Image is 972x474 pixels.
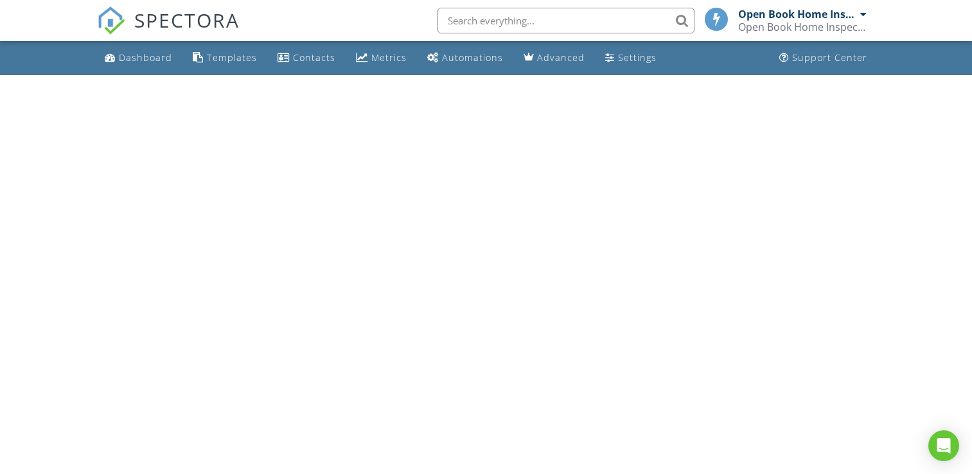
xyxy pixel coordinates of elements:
div: Open Book Home Inspections [738,21,867,33]
div: Support Center [792,51,867,64]
div: Templates [207,51,257,64]
div: Advanced [537,51,585,64]
a: Dashboard [100,46,177,70]
div: Dashboard [119,51,172,64]
a: Advanced [518,46,590,70]
a: Templates [188,46,262,70]
a: Settings [600,46,662,70]
img: The Best Home Inspection Software - Spectora [97,6,125,35]
span: SPECTORA [134,6,240,33]
div: Contacts [293,51,335,64]
div: Open Intercom Messenger [928,430,959,461]
a: Support Center [774,46,872,70]
a: Automations (Basic) [422,46,508,70]
div: Open Book Home Inspections Team [738,8,857,21]
div: Settings [618,51,657,64]
div: Metrics [371,51,407,64]
a: SPECTORA [97,17,240,44]
a: Metrics [351,46,412,70]
input: Search everything... [437,8,694,33]
div: Automations [442,51,503,64]
a: Contacts [272,46,340,70]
